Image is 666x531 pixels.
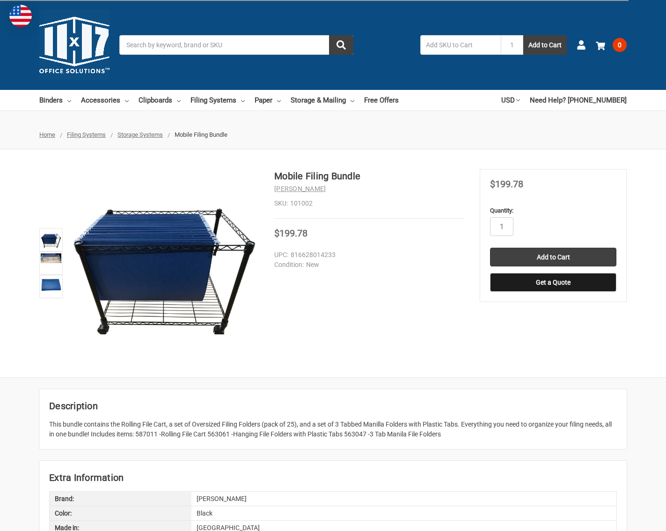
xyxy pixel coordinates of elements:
div: Color: [50,506,191,520]
a: USD [501,90,520,111]
div: [PERSON_NAME] [191,492,616,506]
a: Clipboards [139,90,181,111]
h2: Description [49,399,617,413]
span: 0 [613,38,627,52]
a: [PERSON_NAME] [274,185,326,192]
img: Mobile Filing Bundle [41,253,61,263]
dt: UPC: [274,250,288,260]
span: $199.78 [490,178,523,190]
a: Free Offers [364,90,399,111]
span: $199.78 [274,228,307,239]
img: Mobile Filing Bundle [41,229,61,250]
a: Storage & Mailing [291,90,354,111]
img: Mobile Filing Bundle [41,276,61,291]
a: Paper [255,90,281,111]
a: Need Help? [PHONE_NUMBER] [530,90,627,111]
div: This bundle contains the Rolling File Cart, a set of Oversized Filing Folders (pack of 25), and a... [49,420,617,439]
span: Mobile Filing Bundle [175,131,227,138]
h1: Mobile Filing Bundle [274,169,464,183]
dd: New [274,260,460,270]
input: Add to Cart [490,248,616,266]
input: Add SKU to Cart [420,35,501,55]
a: Filing Systems [67,131,106,138]
dt: SKU: [274,199,288,208]
label: Quantity: [490,206,616,215]
a: Accessories [81,90,129,111]
dd: 101002 [274,199,464,208]
img: duty and tax information for United States [9,5,32,27]
dd: 816628014233 [274,250,460,260]
button: Get a Quote [490,273,616,292]
div: Black [191,506,616,520]
a: 0 [596,33,627,57]
div: Brand: [50,492,191,506]
img: 11x17.com [39,10,110,80]
a: Storage Systems [117,131,163,138]
img: Mobile Filing Bundle [70,169,259,358]
a: Binders [39,90,71,111]
input: Search by keyword, brand or SKU [119,35,353,55]
a: Filing Systems [190,90,245,111]
a: Home [39,131,55,138]
h2: Extra Information [49,471,617,485]
button: Add to Cart [523,35,567,55]
dt: Condition: [274,260,304,270]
